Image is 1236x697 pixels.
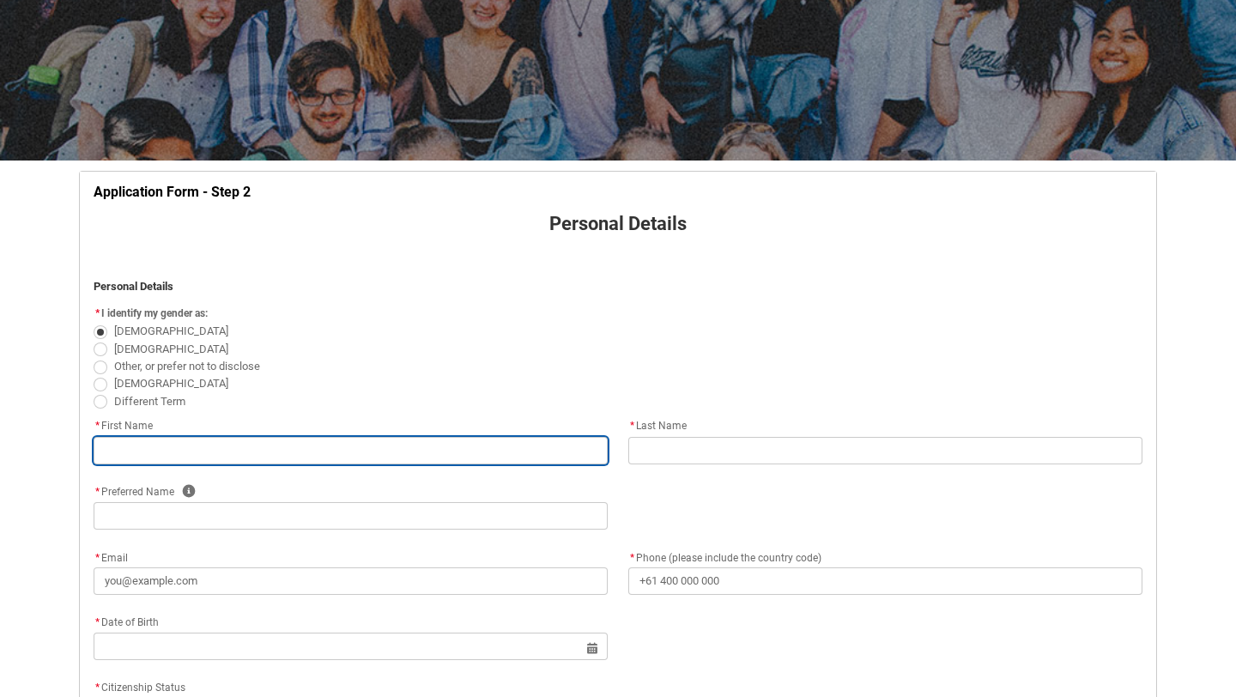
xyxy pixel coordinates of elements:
span: Date of Birth [94,616,159,628]
abbr: required [95,420,100,432]
abbr: required [630,420,634,432]
span: First Name [94,420,153,432]
abbr: required [95,307,100,319]
label: Email [94,547,135,566]
input: you@example.com [94,567,608,595]
span: Last Name [628,420,687,432]
span: Different Term [114,395,185,408]
span: I identify my gender as: [101,307,208,319]
span: Other, or prefer not to disclose [114,360,260,373]
abbr: required [95,486,100,498]
input: +61 400 000 000 [628,567,1142,595]
abbr: required [630,552,634,564]
strong: Personal Details [549,213,687,234]
strong: Personal Details [94,280,173,293]
strong: Application Form - Step 2 [94,184,251,200]
abbr: required [95,682,100,694]
span: [DEMOGRAPHIC_DATA] [114,377,228,390]
span: Citizenship Status [101,682,185,694]
span: [DEMOGRAPHIC_DATA] [114,342,228,355]
span: [DEMOGRAPHIC_DATA] [114,324,228,337]
abbr: required [95,552,100,564]
span: Preferred Name [94,486,174,498]
abbr: required [95,616,100,628]
label: Phone (please include the country code) [628,547,828,566]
